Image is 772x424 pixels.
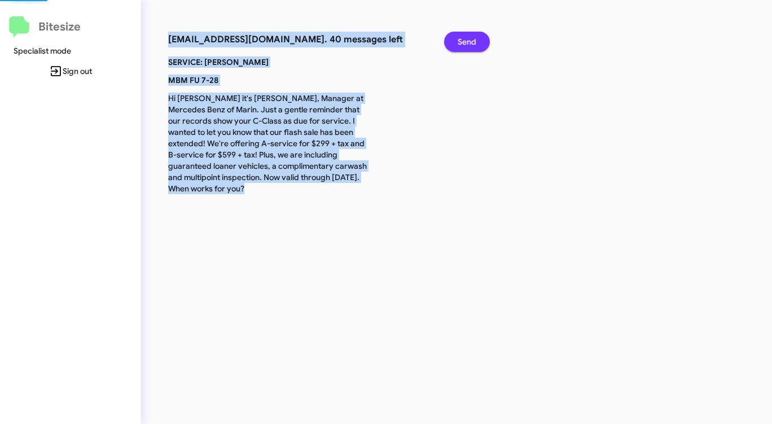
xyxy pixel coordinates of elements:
b: MBM FU 7-28 [168,75,218,85]
a: Bitesize [9,16,81,38]
span: Sign out [9,61,132,81]
h3: [EMAIL_ADDRESS][DOMAIN_NAME]. 40 messages left [168,32,427,47]
button: Send [444,32,490,52]
p: Hi [PERSON_NAME] it's [PERSON_NAME], Manager at Mercedes Benz of Marin. Just a gentle reminder th... [160,93,380,194]
b: SERVICE: [PERSON_NAME] [168,57,269,67]
span: Send [458,32,476,52]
